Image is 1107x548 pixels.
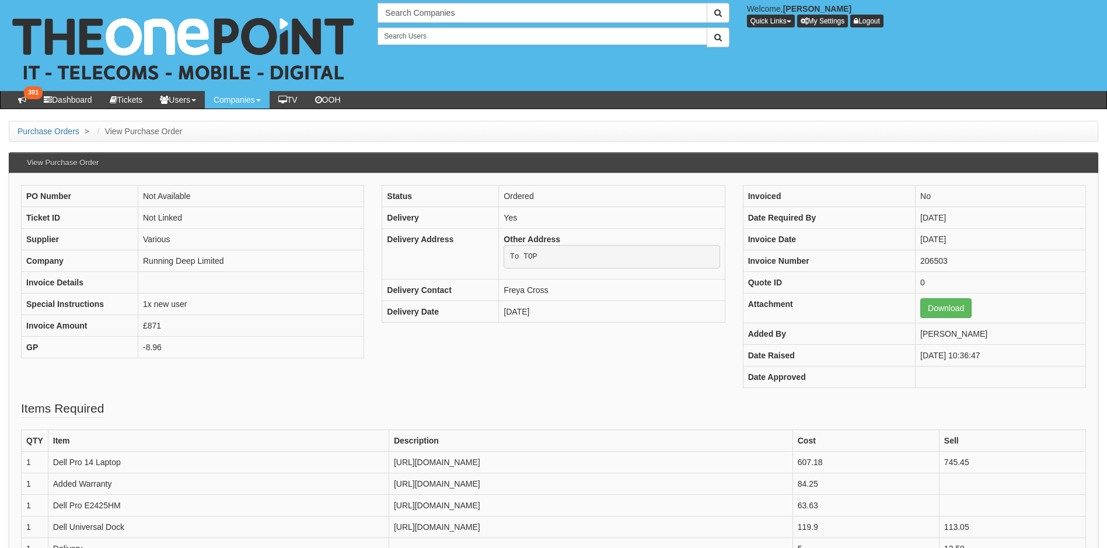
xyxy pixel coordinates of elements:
[205,91,270,109] a: Companies
[743,250,915,272] th: Invoice Number
[22,229,138,250] th: Supplier
[151,91,205,109] a: Users
[850,15,883,27] a: Logout
[743,207,915,229] th: Date Required By
[378,27,707,45] input: Search Users
[916,250,1086,272] td: 206503
[389,516,792,538] td: [URL][DOMAIN_NAME]
[22,250,138,272] th: Company
[916,345,1086,367] td: [DATE] 10:36:47
[743,294,915,323] th: Attachment
[138,294,364,315] td: 1x new user
[499,186,725,207] td: Ordered
[916,229,1086,250] td: [DATE]
[382,186,499,207] th: Status
[306,91,350,109] a: OOH
[783,4,851,13] b: [PERSON_NAME]
[792,430,939,452] th: Cost
[48,495,389,516] td: Dell Pro E2425HM
[22,207,138,229] th: Ticket ID
[138,229,364,250] td: Various
[22,430,48,452] th: QTY
[22,294,138,315] th: Special Instructions
[797,15,848,27] a: My Settings
[382,301,499,322] th: Delivery Date
[792,473,939,495] td: 84.25
[920,298,972,318] a: Download
[48,516,389,538] td: Dell Universal Dock
[378,3,707,23] input: Search Companies
[743,272,915,294] th: Quote ID
[743,229,915,250] th: Invoice Date
[35,91,101,109] a: Dashboard
[743,186,915,207] th: Invoiced
[939,452,1085,473] td: 745.45
[382,207,499,229] th: Delivery
[389,473,792,495] td: [URL][DOMAIN_NAME]
[82,127,92,136] span: >
[22,516,48,538] td: 1
[18,127,79,136] a: Purchase Orders
[389,452,792,473] td: [URL][DOMAIN_NAME]
[382,279,499,301] th: Delivery Contact
[389,495,792,516] td: [URL][DOMAIN_NAME]
[916,207,1086,229] td: [DATE]
[738,3,1107,27] div: Welcome,
[499,279,725,301] td: Freya Cross
[138,186,364,207] td: Not Available
[138,315,364,337] td: £871
[743,323,915,345] th: Added By
[22,337,138,358] th: GP
[48,452,389,473] td: Dell Pro 14 Laptop
[138,250,364,272] td: Running Deep Limited
[382,229,499,280] th: Delivery Address
[499,207,725,229] td: Yes
[22,315,138,337] th: Invoice Amount
[22,272,138,294] th: Invoice Details
[101,91,152,109] a: Tickets
[792,495,939,516] td: 63.63
[939,516,1085,538] td: 113.05
[792,452,939,473] td: 607.18
[743,367,915,388] th: Date Approved
[504,245,720,268] pre: To TOP
[792,516,939,538] td: 119.9
[22,473,48,495] td: 1
[270,91,306,109] a: TV
[95,125,183,137] li: View Purchase Order
[499,301,725,322] td: [DATE]
[389,430,792,452] th: Description
[916,272,1086,294] td: 0
[22,452,48,473] td: 1
[138,207,364,229] td: Not Linked
[48,430,389,452] th: Item
[22,495,48,516] td: 1
[21,400,104,418] legend: Items Required
[24,86,43,99] span: 391
[916,186,1086,207] td: No
[743,345,915,367] th: Date Raised
[916,323,1086,345] td: [PERSON_NAME]
[21,153,104,173] h3: View Purchase Order
[22,186,138,207] th: PO Number
[939,430,1085,452] th: Sell
[48,473,389,495] td: Added Warranty
[138,337,364,358] td: -8.96
[504,235,560,244] b: Other Address
[747,15,795,27] button: Quick Links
